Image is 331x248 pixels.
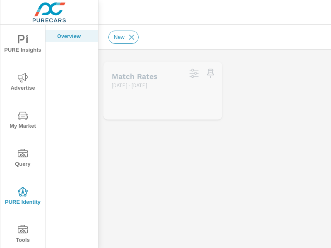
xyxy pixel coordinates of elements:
span: Advertise [3,73,43,93]
span: PURE Insights [3,35,43,55]
span: New [109,34,130,40]
span: Query [3,149,43,169]
h5: Match Rates [112,72,158,81]
span: PURE Identity [3,187,43,207]
span: My Market [3,111,43,131]
span: Save this to your personalized report [204,67,217,80]
span: Tools [3,225,43,245]
div: New [108,31,139,44]
div: Overview [46,30,98,42]
p: [DATE] - [DATE] [112,81,147,89]
p: Overview [57,32,91,40]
